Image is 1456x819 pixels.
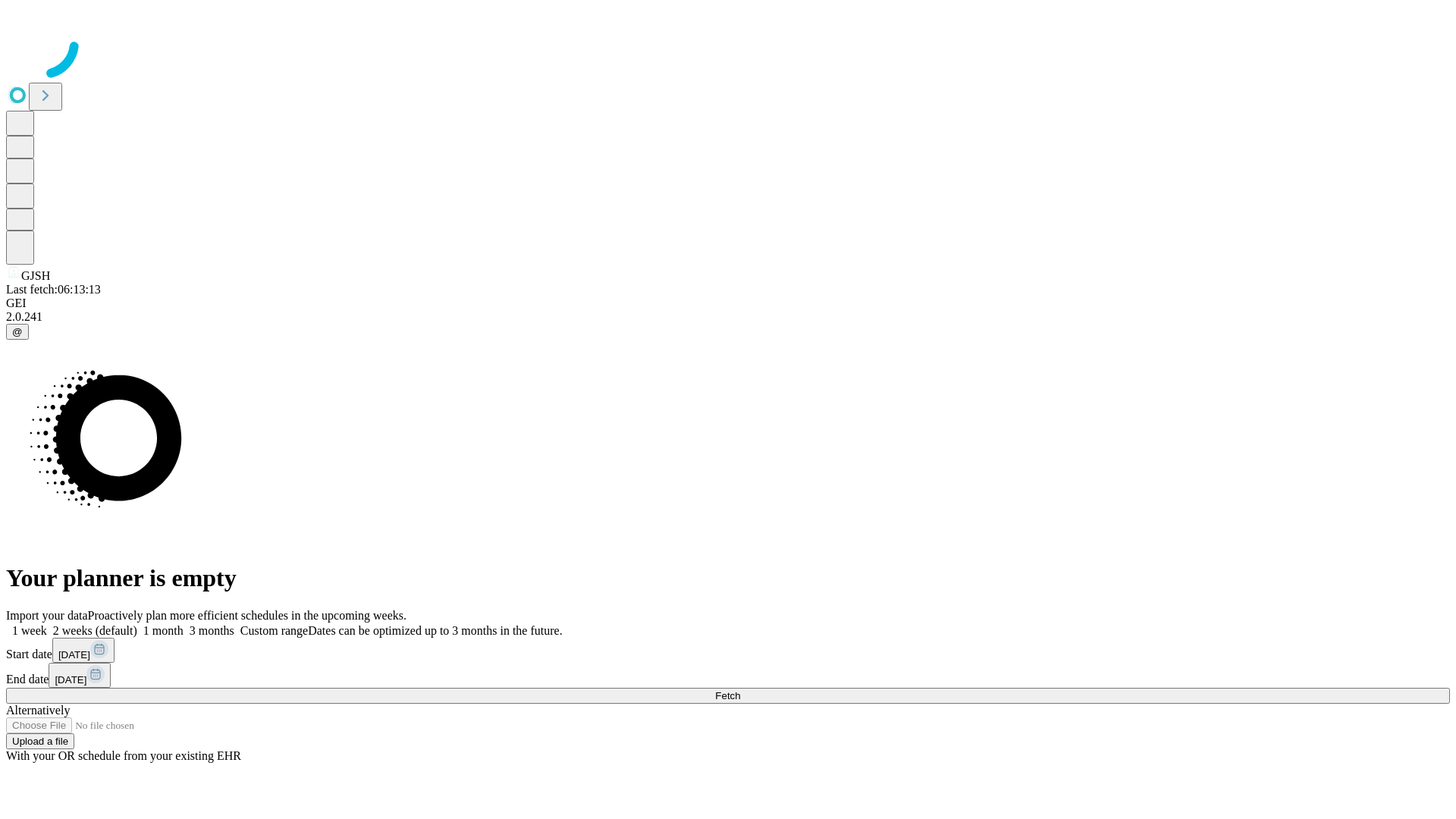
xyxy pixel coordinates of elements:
[6,324,29,340] button: @
[88,609,406,622] span: Proactively plan more efficient schedules in the upcoming weeks.
[21,269,50,282] span: GJSH
[143,624,184,637] span: 1 month
[6,310,1450,324] div: 2.0.241
[6,663,1450,688] div: End date
[6,749,241,762] span: With your OR schedule from your existing EHR
[6,688,1450,704] button: Fetch
[6,609,88,622] span: Import your data
[53,624,137,637] span: 2 weeks (default)
[12,624,47,637] span: 1 week
[52,638,115,663] button: [DATE]
[6,297,1450,310] div: GEI
[6,704,70,717] span: Alternatively
[6,733,74,749] button: Upload a file
[240,624,308,637] span: Custom range
[6,564,1450,592] h1: Your planner is empty
[55,674,86,686] span: [DATE]
[6,283,101,296] span: Last fetch: 06:13:13
[190,624,234,637] span: 3 months
[58,649,90,661] span: [DATE]
[308,624,562,637] span: Dates can be optimized up to 3 months in the future.
[12,326,23,337] span: @
[49,663,111,688] button: [DATE]
[6,638,1450,663] div: Start date
[715,690,740,701] span: Fetch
